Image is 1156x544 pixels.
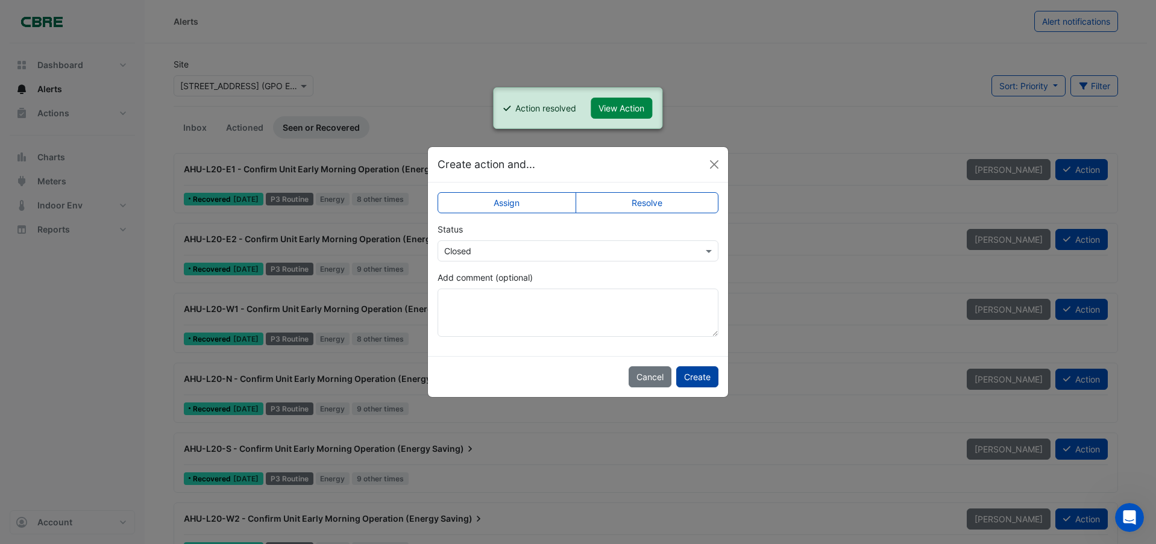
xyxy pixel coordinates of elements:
h5: Create action and... [438,157,535,172]
iframe: Intercom live chat [1115,503,1144,532]
button: Create [676,366,718,387]
label: Assign [438,192,576,213]
button: Cancel [629,366,671,387]
button: View Action [591,98,653,119]
button: Close [705,155,723,174]
label: Resolve [576,192,719,213]
label: Status [438,223,463,236]
label: Add comment (optional) [438,271,533,284]
div: Action resolved [516,102,577,114]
